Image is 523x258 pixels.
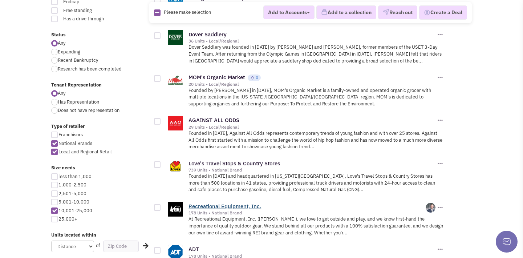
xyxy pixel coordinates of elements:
[188,81,435,87] div: 20 Units • Local/Regional
[188,124,435,130] div: 29 Units • Local/Regional
[188,203,261,210] a: Recreational Equipment, Inc.
[58,216,77,222] span: 25,000+
[164,9,211,15] span: Please make selection
[426,203,435,213] img: NLj4BdgTlESKGCbmEPFDQg.png
[58,57,98,63] span: Recent Bankruptcy
[188,44,444,64] p: Dover Saddlery was founded in [DATE] by [PERSON_NAME] and [PERSON_NAME], former members of the US...
[256,75,258,80] span: 0
[188,160,280,167] a: Love's Travel Stops & Country Stores
[103,241,138,252] input: Zip Code
[51,165,149,172] label: Size needs
[58,7,119,14] span: Free standing
[51,123,149,130] label: Type of retailer
[58,207,92,214] span: 10,001-25,000
[188,173,444,193] p: Founded in [DATE] and headquartered in [US_STATE][GEOGRAPHIC_DATA], Love's Travel Stops & Country...
[58,132,83,138] span: Franchisors
[188,31,227,38] a: Dover Saddlery
[316,6,376,20] button: Add to a collection
[58,182,86,188] span: 1,000-2,500
[378,6,417,20] button: Reach out
[58,149,112,155] span: Local and Regional Retail
[263,5,315,19] button: Add to Accounts
[188,216,444,236] p: At Recreational Equipment, Inc. ([PERSON_NAME]), we love to get outside and play, and we know fir...
[154,9,161,16] img: Rectangle.png
[96,242,100,249] span: of
[188,210,426,216] div: 178 Units • National Brand
[51,82,149,89] label: Tenant Representation
[138,241,147,251] div: Search Nearby
[58,16,119,23] span: Has a drive through
[188,87,444,108] p: Founded by [PERSON_NAME] in [DATE], MOM's Organic Market is a family-owned and operated organic g...
[58,199,89,205] span: 5,001-10,000
[58,173,92,180] span: less than 1,000
[58,66,122,72] span: Research has been completed
[188,130,444,150] p: Founded in [DATE], Against All Odds represents contemporary trends of young fashion and with over...
[419,5,467,20] button: Create a Deal
[321,9,328,16] img: icon-collection-lavender.png
[58,190,86,197] span: 2,501-5,000
[58,40,65,46] span: Any
[424,9,430,17] img: Deal-Dollar.png
[188,38,435,44] div: 36 Units • Local/Regional
[188,74,245,81] a: MOM's Organic Market
[58,140,92,146] span: National Brands
[58,49,80,55] span: Expanding
[188,117,239,124] a: AGAINST ALL ODDS
[51,232,149,239] label: Units located within
[188,167,435,173] div: 739 Units • National Brand
[58,99,99,105] span: Has Representation
[250,76,255,80] img: locallyfamous-upvote.png
[58,90,65,96] span: Any
[188,246,199,253] a: ADT
[51,32,149,39] label: Status
[383,9,389,16] img: VectorPaper_Plane.png
[58,107,119,113] span: Does not have representation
